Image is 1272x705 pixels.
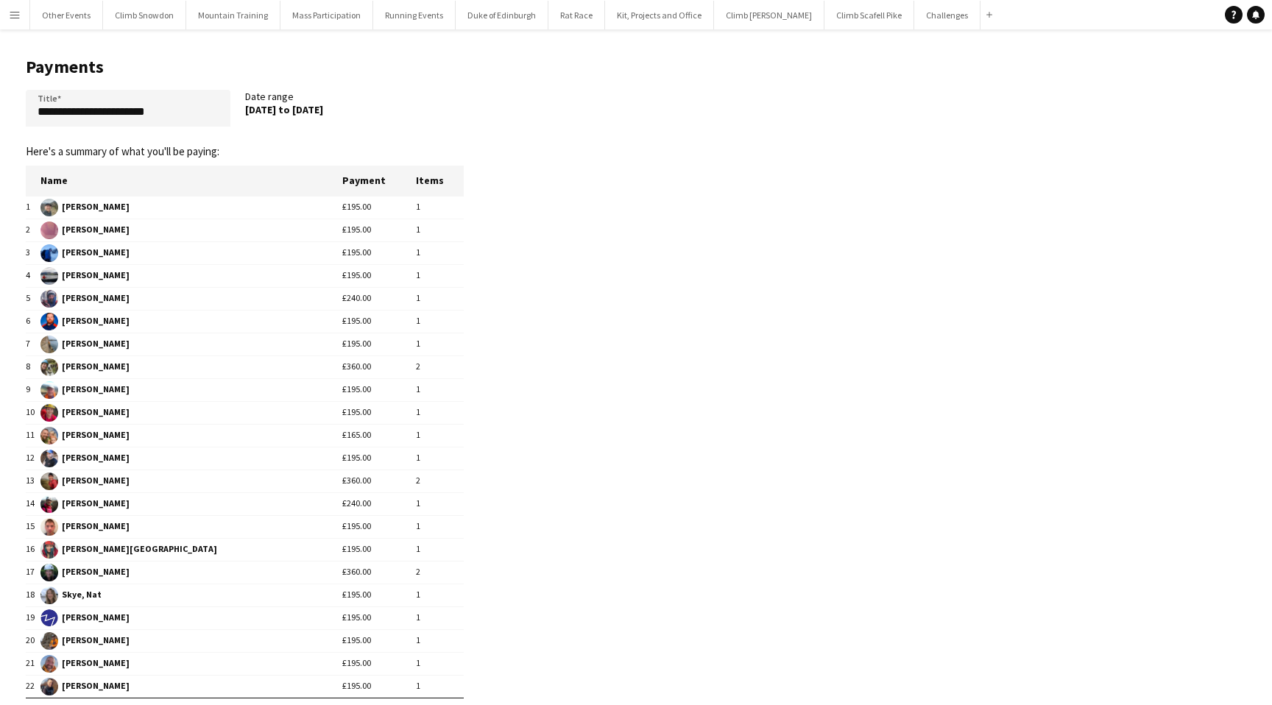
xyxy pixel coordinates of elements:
td: £240.00 [342,287,417,310]
td: 4 [26,264,40,287]
td: £195.00 [342,675,417,698]
td: £195.00 [342,515,417,538]
td: £195.00 [342,538,417,561]
td: £195.00 [342,606,417,629]
td: 1 [416,310,464,333]
p: Here's a summary of what you'll be paying: [26,145,464,158]
td: £195.00 [342,652,417,675]
td: £195.00 [342,310,417,333]
div: [DATE] to [DATE] [245,103,450,116]
td: £195.00 [342,219,417,241]
span: [PERSON_NAME] [40,609,342,627]
button: Climb [PERSON_NAME] [714,1,824,29]
span: [PERSON_NAME] [40,518,342,536]
td: 21 [26,652,40,675]
span: [PERSON_NAME] [40,358,342,376]
td: £360.00 [342,470,417,492]
span: [PERSON_NAME] [40,655,342,673]
td: 1 [416,515,464,538]
span: [PERSON_NAME] [40,404,342,422]
span: [PERSON_NAME] [40,450,342,467]
td: 2 [416,355,464,378]
td: 12 [26,447,40,470]
td: 5 [26,287,40,310]
td: 2 [416,470,464,492]
h1: Payments [26,56,464,78]
td: 1 [416,264,464,287]
span: Skye, Nat [40,587,342,604]
td: 20 [26,629,40,652]
td: 1 [416,447,464,470]
button: Challenges [914,1,981,29]
td: 2 [26,219,40,241]
td: 14 [26,492,40,515]
td: 1 [416,401,464,424]
td: 19 [26,606,40,629]
span: [PERSON_NAME] [40,564,342,581]
span: [PERSON_NAME] [40,290,342,308]
td: £195.00 [342,401,417,424]
span: [PERSON_NAME] [40,632,342,650]
td: 1 [416,675,464,698]
td: 22 [26,675,40,698]
td: 2 [416,561,464,584]
td: £360.00 [342,355,417,378]
td: £195.00 [342,241,417,264]
td: 13 [26,470,40,492]
td: 1 [416,584,464,606]
td: 15 [26,515,40,538]
span: [PERSON_NAME] [40,427,342,444]
td: 1 [416,652,464,675]
td: 1 [416,606,464,629]
td: 16 [26,538,40,561]
th: Name [40,166,342,196]
td: 8 [26,355,40,378]
td: £195.00 [342,584,417,606]
td: £240.00 [342,492,417,515]
td: 6 [26,310,40,333]
td: 18 [26,584,40,606]
td: 1 [416,378,464,401]
span: [PERSON_NAME] [40,244,342,262]
span: [PERSON_NAME][GEOGRAPHIC_DATA] [40,541,342,559]
td: 1 [26,196,40,219]
td: 11 [26,424,40,447]
td: £195.00 [342,333,417,355]
td: £195.00 [342,629,417,652]
button: Kit, Projects and Office [605,1,714,29]
span: [PERSON_NAME] [40,222,342,239]
button: Mass Participation [280,1,373,29]
div: Date range [245,90,464,132]
td: 1 [416,424,464,447]
button: Duke of Edinburgh [456,1,548,29]
td: £360.00 [342,561,417,584]
td: 1 [416,333,464,355]
span: [PERSON_NAME] [40,495,342,513]
span: [PERSON_NAME] [40,678,342,695]
td: 3 [26,241,40,264]
td: £195.00 [342,196,417,219]
th: Items [416,166,464,196]
button: Climb Scafell Pike [824,1,914,29]
button: Running Events [373,1,456,29]
td: 17 [26,561,40,584]
td: 1 [416,287,464,310]
button: Climb Snowdon [103,1,186,29]
button: Mountain Training [186,1,280,29]
td: £195.00 [342,378,417,401]
td: 9 [26,378,40,401]
td: 1 [416,538,464,561]
td: 7 [26,333,40,355]
td: 1 [416,492,464,515]
td: £195.00 [342,264,417,287]
td: 10 [26,401,40,424]
td: 1 [416,219,464,241]
span: [PERSON_NAME] [40,472,342,490]
span: [PERSON_NAME] [40,313,342,330]
button: Rat Race [548,1,605,29]
td: 1 [416,241,464,264]
td: 1 [416,629,464,652]
button: Other Events [30,1,103,29]
span: [PERSON_NAME] [40,199,342,216]
td: £165.00 [342,424,417,447]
